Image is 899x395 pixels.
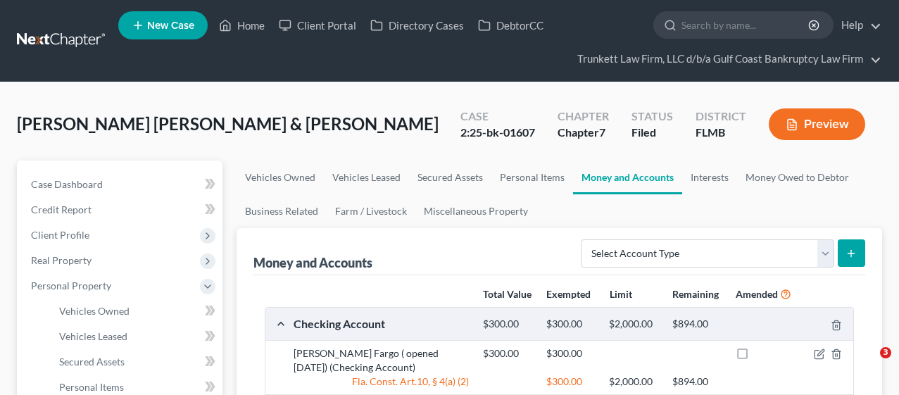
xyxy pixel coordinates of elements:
a: Interests [682,161,737,194]
span: 3 [880,347,891,358]
div: $894.00 [665,375,729,389]
span: Personal Property [31,280,111,291]
strong: Exempted [546,288,591,300]
a: Secured Assets [409,161,491,194]
a: Miscellaneous Property [415,194,536,228]
button: Preview [769,108,865,140]
div: $300.00 [539,346,603,360]
span: Client Profile [31,229,89,241]
strong: Limit [610,288,632,300]
a: Farm / Livestock [327,194,415,228]
a: Vehicles Leased [324,161,409,194]
a: Trunkett Law Firm, LLC d/b/a Gulf Coast Bankruptcy Law Firm [570,46,881,72]
a: Money and Accounts [573,161,682,194]
div: $300.00 [476,318,539,331]
div: FLMB [696,125,746,141]
div: Checking Account [287,316,476,331]
span: Vehicles Leased [59,330,127,342]
a: Credit Report [20,197,222,222]
a: Money Owed to Debtor [737,161,857,194]
span: Credit Report [31,203,92,215]
div: Status [631,108,673,125]
div: 2:25-bk-01607 [460,125,535,141]
div: Chapter [558,108,609,125]
div: [PERSON_NAME] Fargo ( opened [DATE]) (Checking Account) [287,346,476,375]
a: Home [212,13,272,38]
div: $2,000.00 [602,318,665,331]
strong: Total Value [483,288,532,300]
strong: Remaining [672,288,719,300]
a: Vehicles Owned [48,299,222,324]
span: Vehicles Owned [59,305,130,317]
a: Case Dashboard [20,172,222,197]
span: Secured Assets [59,356,125,368]
a: Business Related [237,194,327,228]
div: $300.00 [539,318,603,331]
span: Personal Items [59,381,124,393]
div: Chapter [558,125,609,141]
span: [PERSON_NAME] [PERSON_NAME] & [PERSON_NAME] [17,113,439,134]
div: District [696,108,746,125]
input: Search by name... [681,12,810,38]
iframe: Intercom live chat [851,347,885,381]
span: New Case [147,20,194,31]
span: 7 [599,125,605,139]
a: Directory Cases [363,13,471,38]
a: Client Portal [272,13,363,38]
a: Help [834,13,881,38]
div: $300.00 [539,375,603,389]
div: Fla. Const. Art.10, § 4(a) (2) [287,375,476,389]
span: Real Property [31,254,92,266]
span: Case Dashboard [31,178,103,190]
a: Secured Assets [48,349,222,375]
a: Personal Items [491,161,573,194]
div: $2,000.00 [602,375,665,389]
div: Case [460,108,535,125]
a: Vehicles Owned [237,161,324,194]
a: Vehicles Leased [48,324,222,349]
a: DebtorCC [471,13,551,38]
strong: Amended [736,288,778,300]
div: $300.00 [476,346,539,360]
div: Filed [631,125,673,141]
div: Money and Accounts [253,254,372,271]
div: $894.00 [665,318,729,331]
